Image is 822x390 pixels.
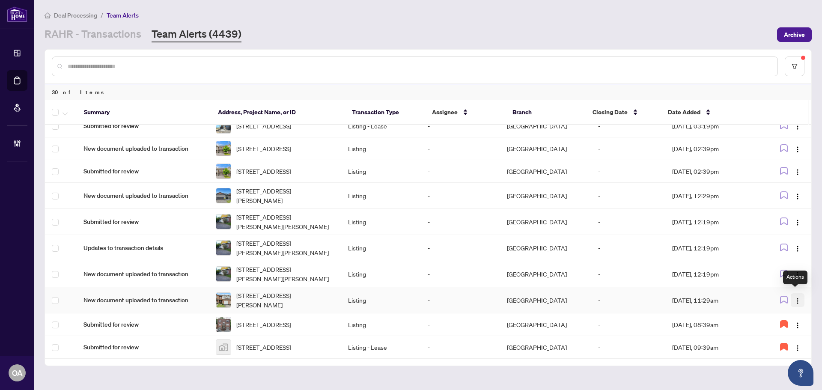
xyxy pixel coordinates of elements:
img: thumbnail-img [216,241,231,255]
span: filter [792,63,798,69]
span: [STREET_ADDRESS] [236,121,291,131]
td: Listing [341,261,420,287]
img: Logo [794,193,801,200]
td: - [421,313,500,336]
span: [STREET_ADDRESS] [236,342,291,352]
img: thumbnail-img [216,293,231,307]
th: Address, Project Name, or ID [211,100,345,125]
span: Archive [784,28,805,42]
span: Submitted for review [83,342,202,352]
td: Listing [341,313,420,336]
span: Updates to transaction details [83,243,202,253]
span: Deal Processing [54,12,97,19]
span: Submitted for review [83,121,202,131]
button: Archive [777,27,812,42]
span: Submitted for review [83,167,202,176]
td: - [421,287,500,313]
td: - [591,336,665,359]
td: Listing [341,235,420,261]
span: [STREET_ADDRESS][PERSON_NAME][PERSON_NAME] [236,265,334,283]
span: [STREET_ADDRESS][PERSON_NAME] [236,186,334,205]
span: New document uploaded to transaction [83,295,202,305]
span: Assignee [432,107,458,117]
span: Submitted for review [83,217,202,226]
img: thumbnail-img [216,340,231,354]
td: Listing [341,209,420,235]
td: [GEOGRAPHIC_DATA] [500,336,591,359]
td: - [591,183,665,209]
td: [DATE], 12:29pm [665,183,761,209]
td: [GEOGRAPHIC_DATA] [500,287,591,313]
a: RAHR - Transactions [45,27,141,42]
button: Logo [791,267,804,281]
span: [STREET_ADDRESS] [236,320,291,329]
button: Logo [791,241,804,255]
img: Logo [794,298,801,304]
img: thumbnail-img [216,267,231,281]
div: 30 of Items [45,84,811,100]
img: thumbnail-img [216,188,231,203]
span: [STREET_ADDRESS][PERSON_NAME] [236,291,334,310]
td: - [591,287,665,313]
td: Listing [341,183,420,209]
th: Transaction Type [345,100,426,125]
span: New document uploaded to transaction [83,269,202,279]
button: Logo [791,340,804,354]
td: [GEOGRAPHIC_DATA] [500,160,591,183]
td: [GEOGRAPHIC_DATA] [500,261,591,287]
button: Logo [791,119,804,133]
button: Logo [791,215,804,229]
span: Team Alerts [107,12,139,19]
td: - [591,313,665,336]
td: [GEOGRAPHIC_DATA] [500,209,591,235]
span: New document uploaded to transaction [83,191,202,200]
img: thumbnail-img [216,214,231,229]
button: Logo [791,164,804,178]
th: Summary [77,100,211,125]
button: Open asap [788,360,813,386]
span: [STREET_ADDRESS] [236,144,291,153]
span: [STREET_ADDRESS][PERSON_NAME][PERSON_NAME] [236,238,334,257]
td: [DATE], 11:29am [665,287,761,313]
td: [GEOGRAPHIC_DATA] [500,235,591,261]
span: [STREET_ADDRESS][PERSON_NAME][PERSON_NAME] [236,212,334,231]
img: Logo [794,146,801,153]
td: - [591,115,665,137]
img: Logo [794,345,801,351]
td: - [591,160,665,183]
td: - [421,137,500,160]
td: Listing [341,137,420,160]
td: Listing [341,160,420,183]
th: Date Added [661,100,757,125]
button: Logo [791,318,804,331]
td: [GEOGRAPHIC_DATA] [500,115,591,137]
td: - [591,235,665,261]
td: - [591,209,665,235]
li: / [101,10,103,20]
button: filter [785,57,804,76]
button: Logo [791,189,804,202]
img: Logo [794,245,801,252]
td: - [591,137,665,160]
td: [DATE], 02:39pm [665,137,761,160]
span: [STREET_ADDRESS] [236,167,291,176]
td: - [421,183,500,209]
td: - [421,209,500,235]
td: [GEOGRAPHIC_DATA] [500,137,591,160]
td: [DATE], 02:39pm [665,160,761,183]
img: thumbnail-img [216,119,231,133]
img: logo [7,6,27,22]
td: - [591,261,665,287]
img: thumbnail-img [216,317,231,332]
td: [DATE], 12:19pm [665,261,761,287]
img: Logo [794,169,801,176]
div: Actions [783,271,807,284]
td: - [421,160,500,183]
td: [DATE], 12:19pm [665,235,761,261]
td: [GEOGRAPHIC_DATA] [500,183,591,209]
th: Assignee [425,100,506,125]
img: Logo [794,322,801,329]
td: - [421,261,500,287]
td: [DATE], 12:19pm [665,209,761,235]
td: [DATE], 03:19pm [665,115,761,137]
